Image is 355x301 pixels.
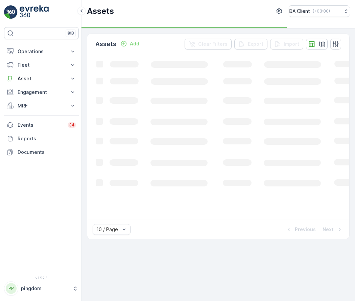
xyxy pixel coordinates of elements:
button: PPpingdom [4,281,79,296]
p: Reports [18,135,76,142]
button: Export [234,39,267,49]
span: v 1.52.3 [4,276,79,280]
img: logo_light-DOdMpM7g.png [20,5,49,19]
button: Operations [4,45,79,58]
p: pingdom [21,285,69,292]
p: Documents [18,149,76,156]
a: Events34 [4,118,79,132]
p: ( +03:00 ) [313,8,330,14]
p: Events [18,122,64,128]
p: Asset [18,75,65,82]
p: 34 [69,122,75,128]
button: Import [270,39,303,49]
div: PP [6,283,17,294]
button: Add [118,40,142,48]
p: Operations [18,48,65,55]
p: Engagement [18,89,65,96]
p: Next [323,226,334,233]
button: Next [322,225,344,234]
button: Engagement [4,85,79,99]
p: Assets [87,6,114,17]
button: Fleet [4,58,79,72]
a: Reports [4,132,79,145]
button: MRF [4,99,79,113]
p: Clear Filters [198,41,228,47]
button: Clear Filters [185,39,232,49]
p: MRF [18,102,65,109]
p: Add [130,40,139,47]
button: QA Client(+03:00) [289,5,350,17]
p: QA Client [289,8,310,15]
p: ⌘B [67,31,74,36]
button: Asset [4,72,79,85]
a: Documents [4,145,79,159]
button: Previous [285,225,316,234]
p: Import [284,41,299,47]
p: Export [248,41,263,47]
img: logo [4,5,18,19]
p: Previous [295,226,316,233]
p: Fleet [18,62,65,68]
p: Assets [95,39,116,49]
